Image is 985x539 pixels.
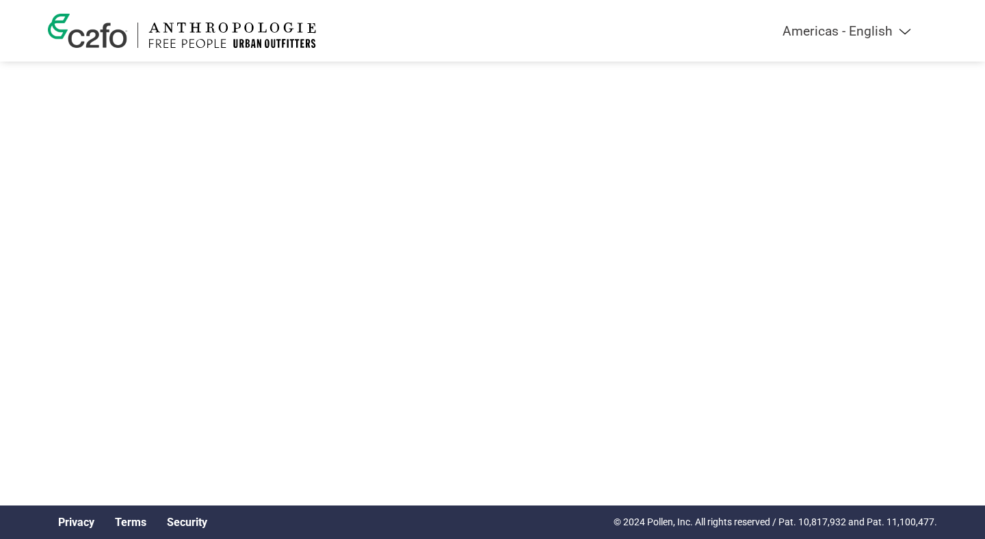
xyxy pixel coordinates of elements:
a: Terms [115,516,146,529]
img: Urban Outfitters [148,23,316,48]
a: Security [167,516,207,529]
p: © 2024 Pollen, Inc. All rights reserved / Pat. 10,817,932 and Pat. 11,100,477. [614,515,937,529]
img: c2fo logo [48,14,127,48]
a: Privacy [58,516,94,529]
